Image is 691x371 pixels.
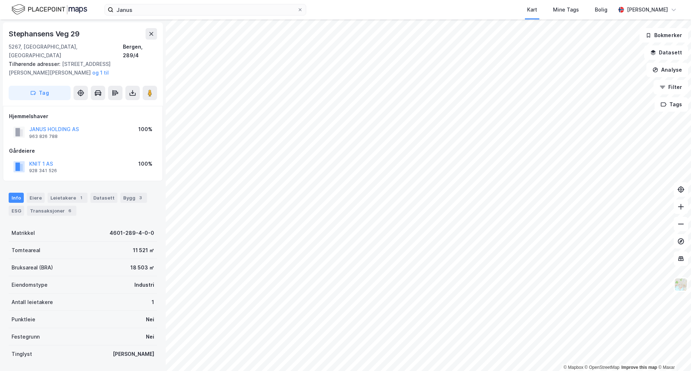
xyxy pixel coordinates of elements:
[120,193,147,203] div: Bygg
[29,134,58,139] div: 963 826 788
[655,97,688,112] button: Tags
[12,3,87,16] img: logo.f888ab2527a4732fd821a326f86c7f29.svg
[12,281,48,289] div: Eiendomstype
[9,86,71,100] button: Tag
[152,298,154,307] div: 1
[9,28,81,40] div: Stephansens Veg 29
[639,28,688,43] button: Bokmerker
[133,246,154,255] div: 11 521 ㎡
[9,147,157,155] div: Gårdeiere
[134,281,154,289] div: Industri
[646,63,688,77] button: Analyse
[621,365,657,370] a: Improve this map
[595,5,607,14] div: Bolig
[146,332,154,341] div: Nei
[527,5,537,14] div: Kart
[12,263,53,272] div: Bruksareal (BRA)
[12,332,40,341] div: Festegrunn
[644,45,688,60] button: Datasett
[12,350,32,358] div: Tinglyst
[130,263,154,272] div: 18 503 ㎡
[9,61,62,67] span: Tilhørende adresser:
[27,193,45,203] div: Eiere
[12,229,35,237] div: Matrikkel
[110,229,154,237] div: 4601-289-4-0-0
[146,315,154,324] div: Nei
[9,43,123,60] div: 5267, [GEOGRAPHIC_DATA], [GEOGRAPHIC_DATA]
[12,315,35,324] div: Punktleie
[585,365,620,370] a: OpenStreetMap
[66,207,73,214] div: 6
[137,194,144,201] div: 3
[113,350,154,358] div: [PERSON_NAME]
[563,365,583,370] a: Mapbox
[12,298,53,307] div: Antall leietakere
[654,80,688,94] button: Filter
[90,193,117,203] div: Datasett
[674,278,688,291] img: Z
[9,193,24,203] div: Info
[123,43,157,60] div: Bergen, 289/4
[9,112,157,121] div: Hjemmelshaver
[113,4,297,15] input: Søk på adresse, matrikkel, gårdeiere, leietakere eller personer
[9,60,151,77] div: [STREET_ADDRESS][PERSON_NAME][PERSON_NAME]
[655,336,691,371] div: Kontrollprogram for chat
[12,246,40,255] div: Tomteareal
[627,5,668,14] div: [PERSON_NAME]
[553,5,579,14] div: Mine Tags
[77,194,85,201] div: 1
[138,160,152,168] div: 100%
[138,125,152,134] div: 100%
[29,168,57,174] div: 928 341 526
[655,336,691,371] iframe: Chat Widget
[27,206,76,216] div: Transaksjoner
[9,206,24,216] div: ESG
[48,193,88,203] div: Leietakere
